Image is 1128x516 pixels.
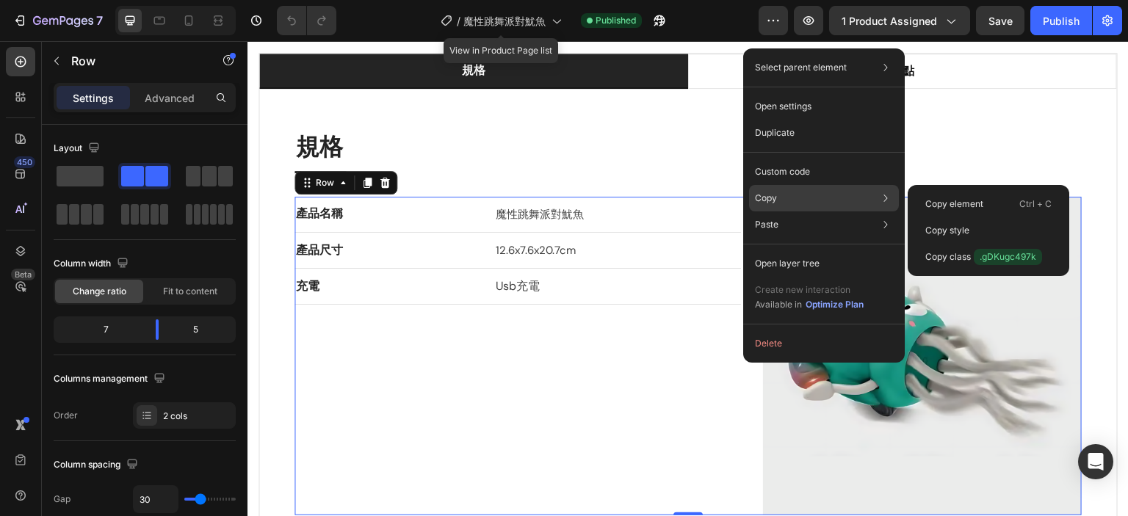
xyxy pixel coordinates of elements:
[248,236,492,254] p: usb充電
[54,455,141,475] div: Column spacing
[755,218,778,231] p: Paste
[54,369,168,389] div: Columns management
[14,156,35,168] div: 450
[73,90,114,106] p: Settings
[749,330,899,357] button: Delete
[54,139,103,159] div: Layout
[457,13,460,29] span: /
[829,6,970,35] button: 1 product assigned
[73,285,126,298] span: Change ratio
[755,61,847,74] p: Select parent element
[170,319,233,340] div: 5
[57,319,144,340] div: 7
[988,15,1013,27] span: Save
[755,299,802,310] span: Available in
[54,493,70,506] div: Gap
[806,298,864,311] div: Optimize Plan
[925,249,1042,265] p: Copy class
[1043,13,1080,29] div: Publish
[247,41,1128,516] iframe: Design area
[96,12,103,29] p: 7
[163,285,217,298] span: Fit to content
[54,254,131,274] div: Column width
[54,409,78,422] div: Order
[277,6,336,35] div: Undo/Redo
[974,249,1042,265] span: .gDKugc497k
[755,100,811,113] p: Open settings
[71,52,196,70] p: Row
[248,166,336,181] span: 魔性跳舞派對魷魚
[1019,197,1052,211] p: Ctrl + C
[755,283,864,297] p: Create new interaction
[134,486,178,512] input: Auto
[755,126,795,139] p: Duplicate
[596,14,636,27] span: Published
[516,156,834,474] img: Alt Image
[163,410,232,423] div: 2 cols
[1078,444,1113,479] div: Open Intercom Messenger
[805,297,864,312] button: Optimize Plan
[48,201,95,217] span: 產品尺寸
[48,236,222,254] p: 充電
[755,192,777,205] p: Copy
[925,197,983,211] p: Copy element
[248,202,328,217] span: 12.6x7.6x20.7cm
[842,13,937,29] span: 1 product assigned
[6,6,109,35] button: 7
[463,13,546,29] span: 魔性跳舞派對魷魚
[925,224,969,237] p: Copy style
[11,269,35,280] div: Beta
[145,90,195,106] p: Advanced
[755,257,820,270] p: Open layer tree
[976,6,1024,35] button: Save
[1030,6,1092,35] button: Publish
[65,135,90,148] div: Row
[755,165,810,178] p: Custom code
